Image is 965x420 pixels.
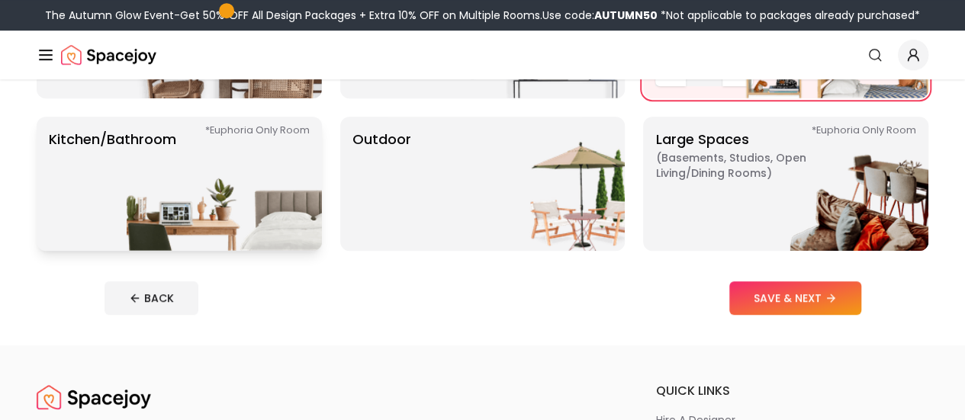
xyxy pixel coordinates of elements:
a: Spacejoy [61,40,156,70]
p: Large Spaces [655,129,846,239]
p: Kitchen/Bathroom [49,129,176,239]
img: Outdoor [429,117,625,251]
img: Spacejoy Logo [37,382,151,412]
button: BACK [105,281,198,315]
span: ( Basements, Studios, Open living/dining rooms ) [655,150,846,181]
span: *Not applicable to packages already purchased* [658,8,920,23]
nav: Global [37,30,928,79]
button: SAVE & NEXT [729,281,861,315]
img: Large Spaces *Euphoria Only [733,117,928,251]
div: The Autumn Glow Event-Get 50% OFF All Design Packages + Extra 10% OFF on Multiple Rooms. [45,8,920,23]
img: Kitchen/Bathroom *Euphoria Only [127,117,322,251]
b: AUTUMN50 [594,8,658,23]
h6: quick links [655,382,928,400]
p: Outdoor [352,129,411,239]
span: Use code: [542,8,658,23]
img: Spacejoy Logo [61,40,156,70]
a: Spacejoy [37,382,151,412]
